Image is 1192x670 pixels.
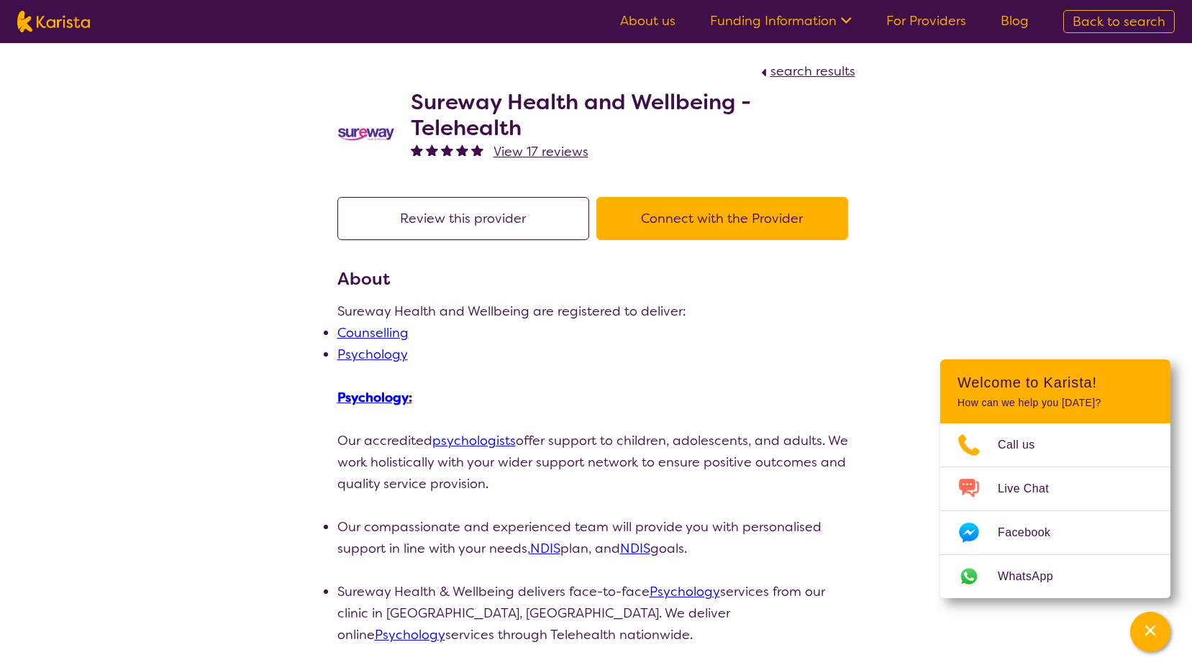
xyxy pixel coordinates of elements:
[411,144,423,156] img: fullstar
[957,374,1153,391] h2: Welcome to Karista!
[940,359,1170,598] div: Channel Menu
[620,12,675,29] a: About us
[337,389,412,406] u: :
[337,346,408,363] a: Psychology
[940,555,1170,598] a: Web link opens in a new tab.
[493,143,588,160] span: View 17 reviews
[337,127,395,142] img: vgwqq8bzw4bddvbx0uac.png
[337,430,855,495] p: Our accredited offer support to children, adolescents, and adults. We work holistically with your...
[441,144,453,156] img: fullstar
[596,197,848,240] button: Connect with the Provider
[337,581,855,646] li: Sureway Health & Wellbeing delivers face-to-face services from our clinic in [GEOGRAPHIC_DATA], [...
[337,300,855,322] p: Sureway Health and Wellbeing are registered to deliver:
[710,12,852,29] a: Funding Information
[886,12,966,29] a: For Providers
[493,141,588,162] a: View 17 reviews
[940,423,1170,598] ul: Choose channel
[1001,12,1029,29] a: Blog
[998,566,1070,587] span: WhatsApp
[375,626,445,643] a: Psychology
[650,583,720,600] a: Psychology
[17,11,90,32] img: Karista logo
[757,63,855,80] a: search results
[998,478,1066,500] span: Live Chat
[432,432,516,449] a: psychologists
[337,389,409,406] a: Psychology
[620,540,650,557] a: NDIS
[1063,10,1175,33] a: Back to search
[456,144,468,156] img: fullstar
[337,324,409,341] a: Counselling
[1073,13,1165,30] span: Back to search
[337,266,855,292] h3: About
[471,144,483,156] img: fullstar
[426,144,438,156] img: fullstar
[957,397,1153,409] p: How can we help you [DATE]?
[530,540,560,557] a: NDIS
[998,434,1052,456] span: Call us
[411,89,855,141] h2: Sureway Health and Wellbeing - Telehealth
[596,210,855,227] a: Connect with the Provider
[337,516,855,559] li: Our compassionate and experienced team will provide you with personalised support in line with yo...
[1130,612,1170,652] button: Channel Menu
[337,197,589,240] button: Review this provider
[998,522,1068,543] span: Facebook
[337,210,596,227] a: Review this provider
[770,63,855,80] span: search results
